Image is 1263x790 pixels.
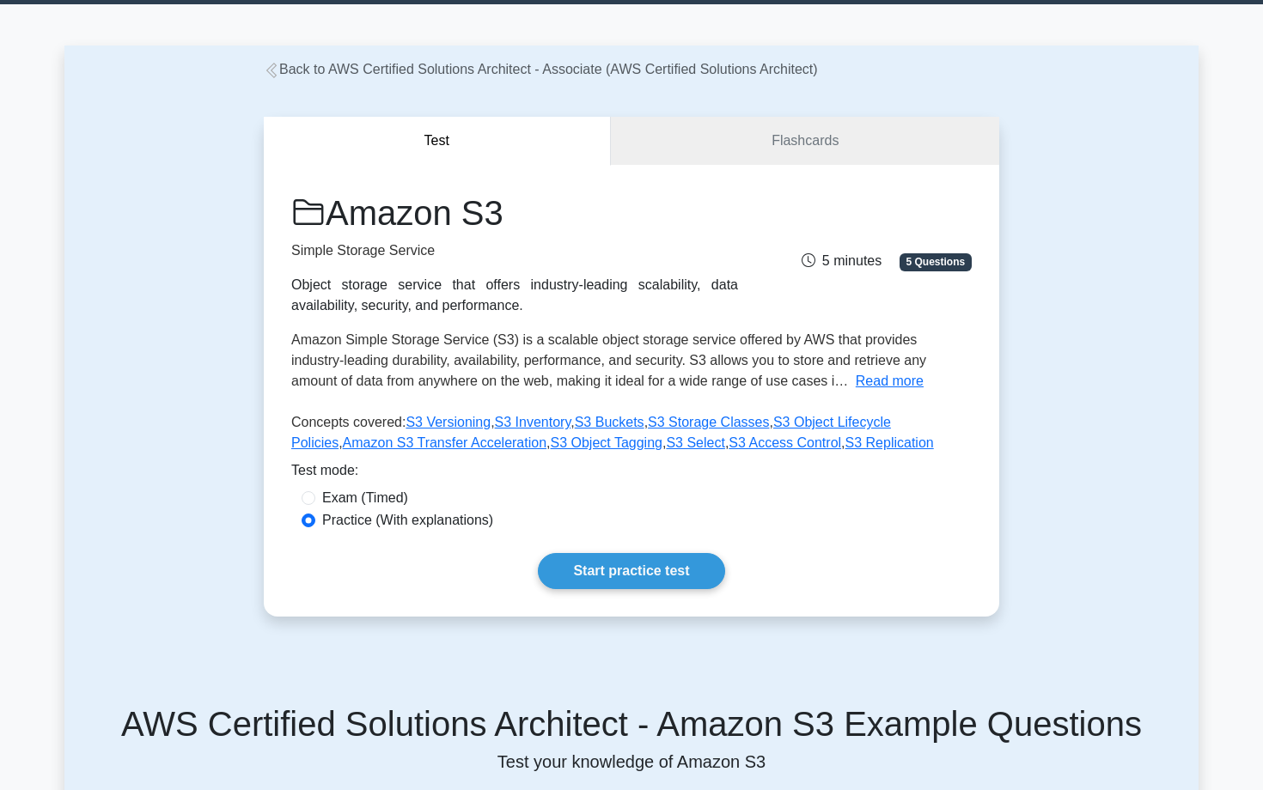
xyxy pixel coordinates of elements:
a: Back to AWS Certified Solutions Architect - Associate (AWS Certified Solutions Architect) [264,62,818,76]
a: S3 Replication [845,435,934,450]
a: S3 Object Lifecycle Policies [291,415,891,450]
span: 5 Questions [900,253,972,270]
label: Practice (With explanations) [322,510,493,531]
div: Object storage service that offers industry-leading scalability, data availability, security, and... [291,275,738,316]
a: Flashcards [611,117,999,166]
button: Test [264,117,611,166]
p: Test your knowledge of Amazon S3 [85,751,1178,772]
h1: Amazon S3 [291,192,738,234]
button: Read more [856,371,924,392]
p: Simple Storage Service [291,240,738,261]
a: S3 Object Tagging [551,435,662,450]
a: S3 Access Control [729,435,841,450]
a: Start practice test [538,553,724,589]
a: S3 Buckets [575,415,644,429]
p: Concepts covered: , , , , , , , , , [291,412,972,460]
span: 5 minutes [802,253,882,268]
a: S3 Versioning [406,415,491,429]
a: S3 Select [666,435,724,450]
label: Exam (Timed) [322,488,408,508]
a: S3 Inventory [495,415,571,429]
a: S3 Storage Classes [648,415,769,429]
div: Test mode: [291,460,972,488]
a: Amazon S3 Transfer Acceleration [343,435,546,450]
span: Amazon Simple Storage Service (S3) is a scalable object storage service offered by AWS that provi... [291,332,926,388]
h5: AWS Certified Solutions Architect - Amazon S3 Example Questions [85,703,1178,744]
